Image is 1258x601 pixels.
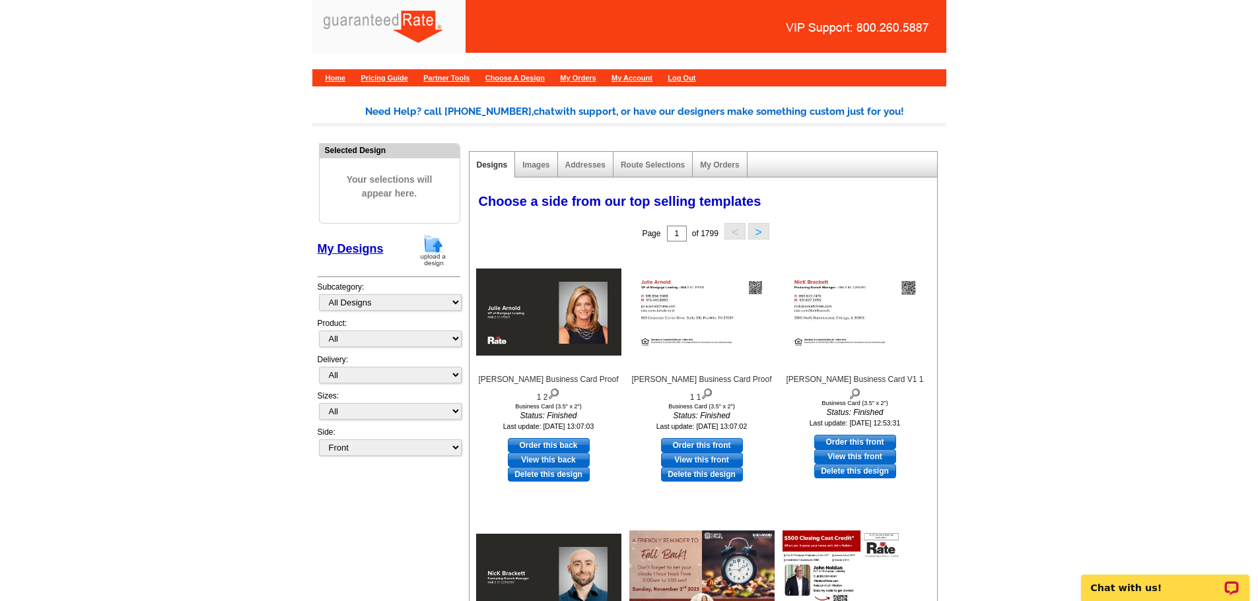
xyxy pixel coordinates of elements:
[330,160,450,214] span: Your selections will appear here.
[814,435,896,449] a: use this design
[508,467,590,482] a: Delete this design
[547,385,560,400] img: view design details
[612,74,652,82] a: My Account
[629,373,775,403] div: [PERSON_NAME] Business Card Proof 1 1
[1072,559,1258,601] iframe: LiveChat chat widget
[361,74,408,82] a: Pricing Guide
[416,234,450,267] img: upload-design
[522,160,549,170] a: Images
[783,269,928,356] img: Nick Brackett Business Card V1 1
[318,390,460,426] div: Sizes:
[668,74,695,82] a: Log Out
[629,410,775,422] i: Status: Finished
[748,223,769,239] button: >
[629,403,775,410] div: Business Card (3.5" x 2")
[661,453,743,467] a: View this front
[485,74,545,82] a: Choose A Design
[642,229,660,238] span: Page
[534,106,555,117] span: chat
[365,104,946,119] div: Need Help? call [PHONE_NUMBER], with support, or have our designers make something custom just fo...
[423,74,470,82] a: Partner Tools
[783,400,928,406] div: Business Card (3.5" x 2")
[656,422,748,430] small: Last update: [DATE] 13:07:02
[700,160,739,170] a: My Orders
[503,422,594,430] small: Last update: [DATE] 13:07:03
[661,438,743,453] a: use this design
[701,385,713,400] img: view design details
[479,194,761,208] span: Choose a side from our top selling templates
[565,160,606,170] a: Addresses
[476,410,621,422] i: Status: Finished
[783,373,928,400] div: [PERSON_NAME] Business Card V1 1
[326,74,346,82] a: Home
[621,160,685,170] a: Route Selections
[724,223,746,239] button: <
[508,453,590,467] a: View this back
[661,467,743,482] a: Delete this design
[318,281,460,317] div: Subcategory:
[477,160,508,170] a: Designs
[849,385,861,400] img: view design details
[814,449,896,464] a: View this front
[318,426,460,457] div: Side:
[560,74,596,82] a: My Orders
[692,229,718,238] span: of 1799
[318,317,460,354] div: Product:
[814,464,896,478] a: Delete this design
[318,354,460,390] div: Delivery:
[810,419,901,427] small: Last update: [DATE] 12:53:31
[320,144,460,156] div: Selected Design
[318,242,384,255] a: My Designs
[783,406,928,418] i: Status: Finished
[476,373,621,403] div: [PERSON_NAME] Business Card Proof 1 2
[476,269,621,356] img: Julie Arnold Business Card Proof 1 2
[629,269,775,356] img: Julie Arnold Business Card Proof 1 1
[508,438,590,453] a: use this design
[476,403,621,410] div: Business Card (3.5" x 2")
